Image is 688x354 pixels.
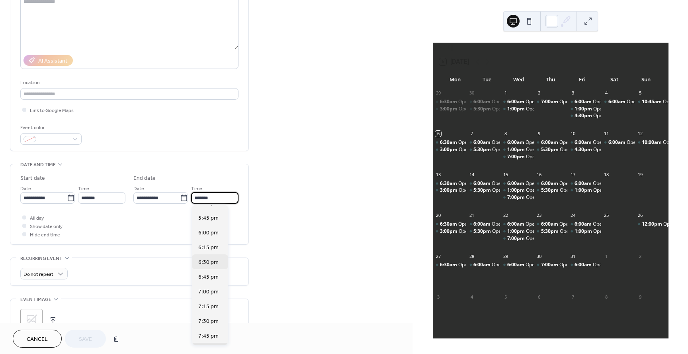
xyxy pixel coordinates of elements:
[536,90,542,96] div: 2
[593,187,617,194] div: Open Gym
[526,221,549,228] div: Open Gym
[433,228,467,235] div: Open Gym
[575,180,593,187] span: 6:00am
[534,228,568,235] div: Open Gym
[593,112,617,119] div: Open Gym
[593,146,617,153] div: Open Gym
[458,139,482,146] div: Open Gym
[13,330,62,348] button: Cancel
[627,98,650,105] div: Open Gym
[198,317,219,326] span: 7:30 pm
[466,106,500,112] div: Open Gym
[433,139,467,146] div: Open Gym
[567,187,601,194] div: Open Gym
[567,72,598,88] div: Fri
[526,153,549,160] div: Open Gym
[541,98,559,105] span: 7:00am
[570,294,576,300] div: 7
[198,229,219,237] span: 6:00 pm
[507,262,526,268] span: 6:00am
[492,146,516,153] div: Open Gym
[500,228,534,235] div: Open Gym
[500,180,534,187] div: Open Gym
[630,72,662,88] div: Sun
[536,212,542,218] div: 23
[471,72,503,88] div: Tue
[570,90,576,96] div: 3
[507,194,526,201] span: 7:00pm
[20,161,56,169] span: Date and time
[30,222,63,231] span: Show date only
[198,288,219,296] span: 7:00 pm
[541,146,560,153] span: 5:30pm
[466,262,500,268] div: Open Gym
[575,187,593,194] span: 1:00pm
[593,228,617,235] div: Open Gym
[492,262,515,268] div: Open Gym
[507,228,526,235] span: 1:00pm
[526,98,549,105] div: Open Gym
[575,228,593,235] span: 1:00pm
[559,139,583,146] div: Open Gym
[191,185,202,193] span: Time
[458,180,482,187] div: Open Gym
[575,112,593,119] span: 4:30pm
[601,139,635,146] div: Open Gym
[500,98,534,105] div: Open Gym
[503,72,535,88] div: Wed
[642,139,663,146] span: 10:00am
[440,98,458,105] span: 6:30am
[473,139,492,146] span: 6:00am
[500,221,534,228] div: Open Gym
[502,131,508,137] div: 8
[458,262,482,268] div: Open Gym
[534,146,568,153] div: Open Gym
[20,309,43,331] div: ;
[500,187,534,194] div: Open Gym
[507,235,526,242] span: 7:00pm
[604,212,610,218] div: 25
[635,221,668,228] div: Open Gym
[507,180,526,187] span: 6:00am
[466,139,500,146] div: Open Gym
[30,106,74,115] span: Link to Google Maps
[466,180,500,187] div: Open Gym
[642,98,663,105] span: 10:45am
[492,180,515,187] div: Open Gym
[133,185,144,193] span: Date
[459,106,482,112] div: Open Gym
[433,146,467,153] div: Open Gym
[27,335,48,344] span: Cancel
[133,174,156,183] div: End date
[567,112,601,119] div: Open Gym
[20,124,80,132] div: Event color
[507,98,526,105] span: 6:00am
[433,187,467,194] div: Open Gym
[433,180,467,187] div: Open Gym
[559,98,583,105] div: Open Gym
[469,131,475,137] div: 7
[20,79,237,87] div: Location
[502,253,508,259] div: 29
[593,98,616,105] div: Open Gym
[593,106,617,112] div: Open Gym
[492,221,515,228] div: Open Gym
[435,294,441,300] div: 3
[473,98,492,105] span: 6:00am
[500,262,534,268] div: Open Gym
[435,253,441,259] div: 27
[575,262,593,268] span: 6:00am
[439,72,471,88] div: Mon
[575,98,593,105] span: 6:00am
[637,171,643,177] div: 19
[567,180,601,187] div: Open Gym
[627,139,650,146] div: Open Gym
[560,187,583,194] div: Open Gym
[593,180,616,187] div: Open Gym
[466,187,500,194] div: Open Gym
[500,106,534,112] div: Open Gym
[473,187,492,194] span: 5:30pm
[575,221,593,228] span: 6:00am
[502,212,508,218] div: 22
[604,171,610,177] div: 18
